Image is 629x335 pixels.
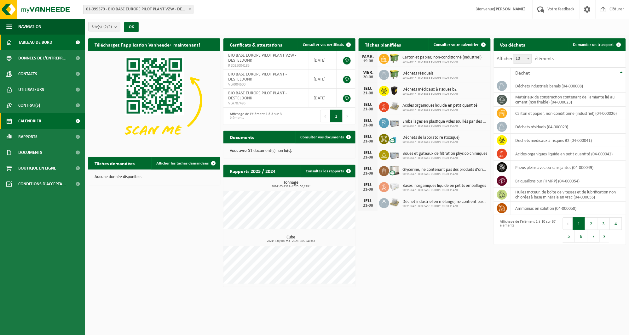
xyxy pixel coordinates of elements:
[362,54,374,59] div: MAR.
[511,107,626,120] td: carton et papier, non-conditionné (industriel) (04-000026)
[227,181,355,188] h3: Tonnage
[18,35,52,50] span: Tableau de bord
[402,204,488,208] span: 10-915647 - BIO BASE EUROPE PILOT PLANT
[103,25,112,29] count: (2/2)
[362,171,374,176] div: 21-08
[402,103,478,108] span: Acides organiques liquide en petit quantité
[227,185,355,188] span: 2024: 65,438 t - 2025: 56,299 t
[227,235,355,243] h3: Cube
[362,107,374,112] div: 21-08
[300,135,344,139] span: Consulter vos documents
[151,157,220,170] a: Afficher les tâches demandées
[515,71,530,76] span: Déchet
[610,217,622,230] button: 4
[362,155,374,160] div: 21-08
[295,131,355,143] a: Consulter vos documents
[362,150,374,155] div: JEU.
[513,54,532,64] span: 10
[494,7,526,12] strong: [PERSON_NAME]
[597,217,610,230] button: 3
[18,82,44,98] span: Utilisateurs
[18,113,41,129] span: Calendrier
[402,140,460,144] span: 10-915647 - BIO BASE EUROPE PILOT PLANT
[389,69,400,80] img: WB-1100-HPE-GN-50
[389,165,400,176] img: PB-IC-CU
[223,165,282,177] h2: Rapports 2025 / 2024
[227,109,286,123] div: Affichage de l'élément 1 à 3 sur 3 éléments
[402,183,486,188] span: Bases inorganiques liquide en petits emballages
[402,76,458,80] span: 10-915647 - BIO BASE EUROPE PILOT PLANT
[18,176,66,192] span: Conditions d'accepta...
[402,156,488,160] span: 10-915647 - BIO BASE EUROPE PILOT PLANT
[362,198,374,204] div: JEU.
[95,175,214,179] p: Aucune donnée disponible.
[402,119,488,124] span: Emballages en plastique vides souillés par des substances dangereuses
[156,161,209,165] span: Afficher les tâches demandées
[511,79,626,93] td: déchets industriels banals (04-000008)
[402,172,488,176] span: 10-915647 - BIO BASE EUROPE PILOT PLANT
[330,110,343,122] button: 1
[362,86,374,91] div: JEU.
[362,59,374,64] div: 19-08
[587,230,600,243] button: 7
[124,22,139,32] button: OK
[389,197,400,208] img: LP-PA-00000-WDN-11
[362,118,374,123] div: JEU.
[429,38,490,51] a: Consulter votre calendrier
[230,149,349,153] p: Vous avez 51 document(s) non lu(s).
[362,102,374,107] div: JEU.
[18,160,56,176] span: Boutique en ligne
[83,5,193,14] span: 01-099379 - BIO BASE EUROPE PILOT PLANT VZW - DESTELDONK
[228,82,304,87] span: VLA904600
[228,91,287,101] span: BIO BASE EUROPE PILOT PLANT - DESTELDONK
[303,43,344,47] span: Consulter vos certificats
[309,70,337,89] td: [DATE]
[563,230,575,243] button: 5
[228,72,287,82] span: BIO BASE EUROPE PILOT PLANT - DESTELDONK
[573,217,585,230] button: 1
[227,240,355,243] span: 2024: 538,900 m3 - 2025: 305,640 m3
[585,217,597,230] button: 2
[18,129,38,145] span: Rapports
[511,188,626,202] td: huiles moteur, de boîte de vitesses et de lubrification non chlorées à base minérale en vrac (04-...
[362,204,374,208] div: 21-08
[402,92,458,96] span: 10-915647 - BIO BASE EUROPE PILOT PLANT
[343,110,352,122] button: Next
[309,89,337,108] td: [DATE]
[513,54,532,63] span: 10
[511,202,626,215] td: Ammoniac en solution (04-000058)
[362,91,374,96] div: 21-08
[402,108,478,112] span: 10-915647 - BIO BASE EUROPE PILOT PLANT
[511,134,626,147] td: déchets médicaux à risques B2 (04-000041)
[18,145,42,160] span: Documents
[223,131,260,143] h2: Documents
[298,38,355,51] a: Consulter vos certificats
[389,53,400,64] img: WB-1100-HPE-GN-50
[402,188,486,192] span: 10-915647 - BIO BASE EUROPE PILOT PLANT
[402,199,488,204] span: Déchet industriel en mélange, ne contient pas de fractions recyclables, combusti...
[359,38,407,51] h2: Tâches planifiées
[228,63,304,68] span: RED25004185
[88,157,141,169] h2: Tâches demandées
[362,166,374,171] div: JEU.
[402,60,482,64] span: 10-915647 - BIO BASE EUROPE PILOT PLANT
[511,120,626,134] td: déchets résiduels (04-000029)
[88,51,220,150] img: Download de VHEPlus App
[494,38,532,51] h2: Vos déchets
[600,230,609,243] button: Next
[389,149,400,160] img: PB-LB-0680-HPE-GY-11
[18,66,37,82] span: Contacts
[389,85,400,96] img: LP-SB-00050-HPE-51
[88,22,120,31] button: Site(s)(2/2)
[434,43,479,47] span: Consulter votre calendrier
[575,230,587,243] button: 6
[511,93,626,107] td: matériaux de construction contenant de l'amiante lié au ciment (non friable) (04-000023)
[402,87,458,92] span: Déchets médicaux à risques b2
[511,174,626,188] td: briquaillons pur (HMRP) (04-000054)
[309,51,337,70] td: [DATE]
[402,135,460,140] span: Déchets de laboratoire (toxique)
[402,71,458,76] span: Déchets résiduels
[228,53,296,63] span: BIO BASE EUROPE PILOT PLANT VZW - DESTELDONK
[389,181,400,192] img: PB-LB-0680-HPE-GY-02
[362,75,374,80] div: 20-08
